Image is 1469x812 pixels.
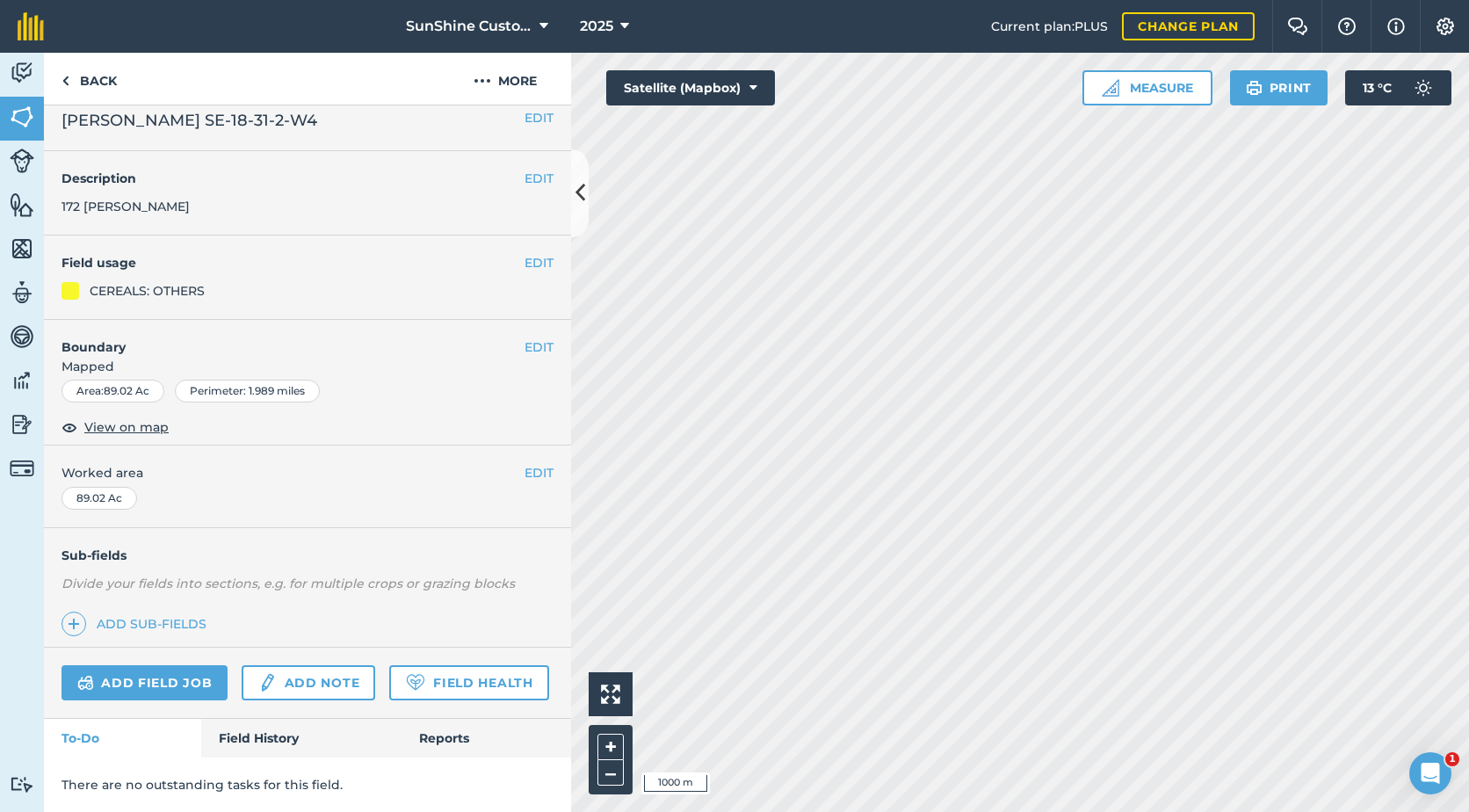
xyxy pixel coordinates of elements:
button: EDIT [525,463,554,482]
img: fieldmargin Logo [18,12,44,40]
img: svg+xml;base64,PHN2ZyB4bWxucz0iaHR0cDovL3d3dy53My5vcmcvMjAwMC9zdmciIHdpZHRoPSIxOSIgaGVpZ2h0PSIyNC... [1246,77,1263,98]
span: Current plan : PLUS [991,17,1108,36]
img: Ruler icon [1102,79,1119,97]
img: svg+xml;base64,PD94bWwgdmVyc2lvbj0iMS4wIiBlbmNvZGluZz0idXRmLTgiPz4KPCEtLSBHZW5lcmF0b3I6IEFkb2JlIE... [10,776,34,793]
h4: Boundary [44,320,525,357]
span: SunShine Custom Farming LTD. [406,16,532,37]
span: Mapped [44,357,571,376]
button: 13 °C [1345,70,1451,105]
img: svg+xml;base64,PD94bWwgdmVyc2lvbj0iMS4wIiBlbmNvZGluZz0idXRmLTgiPz4KPCEtLSBHZW5lcmF0b3I6IEFkb2JlIE... [77,672,94,693]
img: svg+xml;base64,PHN2ZyB4bWxucz0iaHR0cDovL3d3dy53My5vcmcvMjAwMC9zdmciIHdpZHRoPSI1NiIgaGVpZ2h0PSI2MC... [10,192,34,218]
img: svg+xml;base64,PD94bWwgdmVyc2lvbj0iMS4wIiBlbmNvZGluZz0idXRmLTgiPz4KPCEtLSBHZW5lcmF0b3I6IEFkb2JlIE... [10,149,34,173]
img: svg+xml;base64,PD94bWwgdmVyc2lvbj0iMS4wIiBlbmNvZGluZz0idXRmLTgiPz4KPCEtLSBHZW5lcmF0b3I6IEFkb2JlIE... [10,279,34,306]
button: – [597,760,624,786]
img: svg+xml;base64,PD94bWwgdmVyc2lvbj0iMS4wIiBlbmNvZGluZz0idXRmLTgiPz4KPCEtLSBHZW5lcmF0b3I6IEFkb2JlIE... [1406,70,1441,105]
div: 89.02 Ac [62,487,137,510]
img: svg+xml;base64,PHN2ZyB4bWxucz0iaHR0cDovL3d3dy53My5vcmcvMjAwMC9zdmciIHdpZHRoPSI5IiBoZWlnaHQ9IjI0Ii... [62,70,69,91]
a: Add sub-fields [62,612,213,636]
a: Add note [242,665,375,700]
a: Field Health [389,665,548,700]
span: 172 [PERSON_NAME] [62,199,190,214]
span: Worked area [62,463,554,482]
a: Reports [402,719,571,758]
img: A cog icon [1435,18,1456,35]
img: svg+xml;base64,PHN2ZyB4bWxucz0iaHR0cDovL3d3dy53My5vcmcvMjAwMC9zdmciIHdpZHRoPSIxNyIgaGVpZ2h0PSIxNy... [1387,16,1405,37]
span: 13 ° C [1363,70,1392,105]
button: EDIT [525,337,554,357]
img: svg+xml;base64,PD94bWwgdmVyc2lvbj0iMS4wIiBlbmNvZGluZz0idXRmLTgiPz4KPCEtLSBHZW5lcmF0b3I6IEFkb2JlIE... [10,456,34,481]
button: EDIT [525,108,554,127]
img: svg+xml;base64,PHN2ZyB4bWxucz0iaHR0cDovL3d3dy53My5vcmcvMjAwMC9zdmciIHdpZHRoPSIxOCIgaGVpZ2h0PSIyNC... [62,417,77,438]
img: svg+xml;base64,PHN2ZyB4bWxucz0iaHR0cDovL3d3dy53My5vcmcvMjAwMC9zdmciIHdpZHRoPSI1NiIgaGVpZ2h0PSI2MC... [10,104,34,130]
span: View on map [84,417,169,437]
button: EDIT [525,253,554,272]
em: Divide your fields into sections, e.g. for multiple crops or grazing blocks [62,576,515,591]
div: Area : 89.02 Ac [62,380,164,402]
img: svg+xml;base64,PHN2ZyB4bWxucz0iaHR0cDovL3d3dy53My5vcmcvMjAwMC9zdmciIHdpZHRoPSIyMCIgaGVpZ2h0PSIyNC... [474,70,491,91]
button: EDIT [525,169,554,188]
a: Add field job [62,665,228,700]
button: View on map [62,417,169,438]
h4: Field usage [62,253,525,272]
button: + [597,734,624,760]
a: Change plan [1122,12,1255,40]
img: svg+xml;base64,PD94bWwgdmVyc2lvbj0iMS4wIiBlbmNvZGluZz0idXRmLTgiPz4KPCEtLSBHZW5lcmF0b3I6IEFkb2JlIE... [257,672,277,693]
a: Field History [201,719,401,758]
button: More [439,53,571,105]
img: Four arrows, one pointing top left, one top right, one bottom right and the last bottom left [601,685,620,704]
img: svg+xml;base64,PD94bWwgdmVyc2lvbj0iMS4wIiBlbmNvZGluZz0idXRmLTgiPz4KPCEtLSBHZW5lcmF0b3I6IEFkb2JlIE... [10,411,34,438]
button: Measure [1082,70,1212,105]
span: [PERSON_NAME] SE-18-31-2-W4 [62,108,317,133]
span: 2025 [580,16,613,37]
iframe: Intercom live chat [1409,752,1451,794]
img: svg+xml;base64,PD94bWwgdmVyc2lvbj0iMS4wIiBlbmNvZGluZz0idXRmLTgiPz4KPCEtLSBHZW5lcmF0b3I6IEFkb2JlIE... [10,323,34,350]
img: Two speech bubbles overlapping with the left bubble in the forefront [1287,18,1308,35]
h4: Sub-fields [44,546,571,565]
img: A question mark icon [1336,18,1357,35]
p: There are no outstanding tasks for this field. [62,775,554,794]
img: svg+xml;base64,PD94bWwgdmVyc2lvbj0iMS4wIiBlbmNvZGluZz0idXRmLTgiPz4KPCEtLSBHZW5lcmF0b3I6IEFkb2JlIE... [10,367,34,394]
a: Back [44,53,134,105]
button: Satellite (Mapbox) [606,70,775,105]
div: CEREALS: OTHERS [90,281,205,301]
div: Perimeter : 1.989 miles [175,380,320,402]
a: To-Do [44,719,201,758]
span: 1 [1445,752,1459,766]
img: svg+xml;base64,PHN2ZyB4bWxucz0iaHR0cDovL3d3dy53My5vcmcvMjAwMC9zdmciIHdpZHRoPSI1NiIgaGVpZ2h0PSI2MC... [10,236,34,262]
img: svg+xml;base64,PHN2ZyB4bWxucz0iaHR0cDovL3d3dy53My5vcmcvMjAwMC9zdmciIHdpZHRoPSIxNCIgaGVpZ2h0PSIyNC... [68,613,80,634]
h4: Description [62,169,554,188]
img: svg+xml;base64,PD94bWwgdmVyc2lvbj0iMS4wIiBlbmNvZGluZz0idXRmLTgiPz4KPCEtLSBHZW5lcmF0b3I6IEFkb2JlIE... [10,60,34,86]
button: Print [1230,70,1328,105]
